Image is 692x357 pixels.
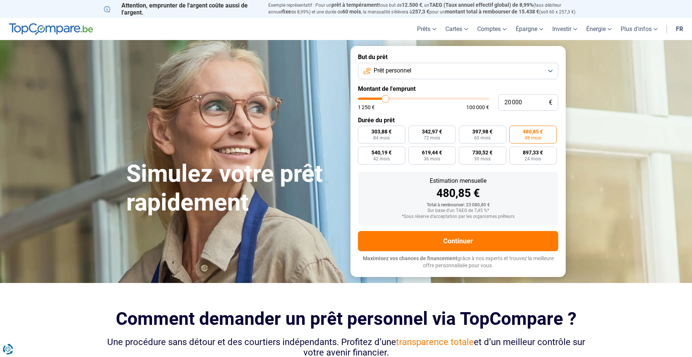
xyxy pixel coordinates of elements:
[523,129,543,134] span: 480,85 €
[364,208,552,213] div: Sur base d'un TAEG de 7,45 %*
[373,136,390,140] span: 84 mois
[104,2,259,16] p: Attention, emprunter de l'argent coûte aussi de l'argent.
[422,129,442,134] span: 342,97 €
[523,150,543,155] span: 897,33 €
[413,18,441,40] a: Prêts
[358,63,558,79] button: Prêt personnel
[474,157,491,161] span: 30 mois
[616,18,662,40] a: Plus d'infos
[358,85,558,92] label: Montant de l'emprunt
[9,23,93,35] img: TopCompare
[358,53,558,61] label: But du prêt
[473,18,511,40] a: Comptes
[282,9,291,15] span: fixe
[402,2,422,8] span: 12.500 €
[511,18,548,40] a: Épargne
[424,157,440,161] span: 36 mois
[358,105,375,110] span: 1 250 €
[358,117,558,124] label: Durée du prêt
[472,129,492,134] span: 397,98 €
[373,157,390,161] span: 42 mois
[363,255,457,261] span: Maximisez vos chances de financement
[371,150,392,155] span: 540,19 €
[126,160,342,217] h1: Simulez votre prêt rapidement
[671,18,688,40] a: fr
[445,9,539,15] span: montant total à rembourser de 15.438 €
[374,67,411,75] span: Prêt personnel
[364,188,552,199] div: 480,85 €
[441,18,473,40] a: Cartes
[364,203,552,208] div: Total à rembourser: 23 080,80 €
[364,214,552,219] div: *Sous réserve d'acceptation par les organismes prêteurs
[104,308,588,329] h2: Comment demander un prêt personnel via TopCompare ?
[466,105,489,110] span: 100 000 €
[412,9,429,15] span: 257,3 €
[548,18,582,40] a: Investir
[472,150,492,155] span: 730,52 €
[331,2,379,8] span: prêt à tempérament
[424,136,440,140] span: 72 mois
[364,178,552,184] div: Estimation mensuelle
[422,150,442,155] span: 619,44 €
[396,337,474,347] span: transparence totale
[342,9,361,15] span: 60 mois
[474,136,491,140] span: 60 mois
[358,231,558,251] button: Continuer
[358,255,558,270] p: grâce à nos experts et trouvez la meilleure offre personnalisée pour vous.
[549,99,552,106] span: €
[371,129,392,134] span: 303,88 €
[268,2,588,15] p: Exemple représentatif : Pour un tous but de , un (taux débiteur annuel de 8,99%) et une durée de ...
[525,136,541,140] span: 48 mois
[582,18,616,40] a: Énergie
[525,157,541,161] span: 24 mois
[429,2,533,8] span: TAEG (Taux annuel effectif global) de 8,99%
